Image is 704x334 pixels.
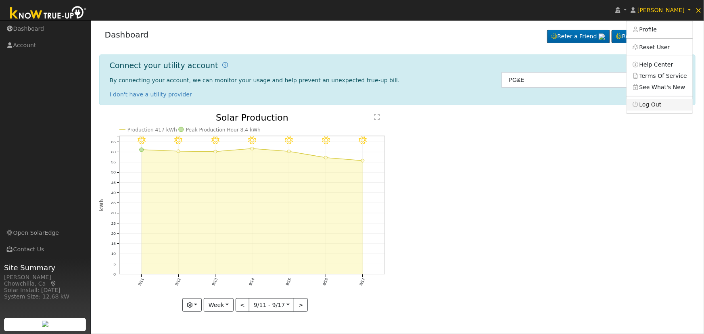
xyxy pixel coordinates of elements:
span: By connecting your account, we can monitor your usage and help prevent an unexpected true-up bill. [110,77,400,83]
text: 9/14 [248,278,255,287]
text:  [374,114,380,120]
a: Request a Cleaning [612,30,690,44]
div: Solar Install: [DATE] [4,286,86,294]
circle: onclick="" [251,147,254,150]
text: Peak Production Hour 8.4 kWh [186,127,261,133]
circle: onclick="" [361,159,365,163]
div: [PERSON_NAME] [4,273,86,282]
button: Week [204,298,233,312]
img: retrieve [42,321,48,327]
text: Production 417 kWh [127,127,177,133]
a: Reset User [627,42,693,53]
circle: onclick="" [213,150,217,153]
i: 9/16 - Clear [322,137,330,145]
button: > [294,298,308,312]
text: 15 [111,242,116,246]
text: 5 [113,262,116,266]
input: Select a Utility [501,72,689,88]
a: I don't have a utility provider [110,91,192,98]
text: 55 [111,160,116,165]
text: 30 [111,211,116,215]
text: 65 [111,140,116,144]
a: Profile [627,24,693,35]
text: 50 [111,170,116,175]
a: Refer a Friend [547,30,610,44]
button: 9/11 - 9/17 [249,298,294,312]
i: 9/11 - Clear [138,137,146,145]
text: 10 [111,252,116,256]
span: Site Summary [4,262,86,273]
span: × [695,5,702,15]
text: kWh [99,199,104,211]
text: 0 [113,272,116,277]
button: < [236,298,250,312]
div: Chowchilla, Ca [4,280,86,288]
i: 9/15 - Clear [285,137,293,145]
text: 9/16 [322,278,329,287]
a: Log Out [627,99,693,111]
h1: Connect your utility account [110,61,218,70]
text: 9/15 [285,278,292,287]
text: 45 [111,180,116,185]
text: 9/12 [174,278,182,287]
a: Help Center [627,59,693,70]
text: 35 [111,201,116,205]
img: Know True-Up [6,4,91,23]
circle: onclick="" [177,150,180,153]
circle: onclick="" [139,148,143,152]
span: [PERSON_NAME] [637,7,685,13]
i: 9/13 - Clear [211,137,219,145]
circle: onclick="" [288,150,291,153]
a: Map [50,280,57,287]
a: Terms Of Service [627,70,693,81]
a: See What's New [627,81,693,93]
div: System Size: 12.68 kW [4,292,86,301]
i: 9/12 - Clear [174,137,182,145]
text: 60 [111,150,116,154]
text: 9/13 [211,278,218,287]
a: Dashboard [105,30,149,40]
text: 40 [111,190,116,195]
text: 25 [111,221,116,225]
text: 9/17 [359,278,366,287]
circle: onclick="" [324,156,328,159]
i: 9/14 - Clear [248,137,256,145]
img: retrieve [599,33,605,40]
text: 9/11 [137,278,144,287]
text: 20 [111,232,116,236]
i: 9/17 - Clear [359,137,367,145]
text: Solar Production [216,113,288,123]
